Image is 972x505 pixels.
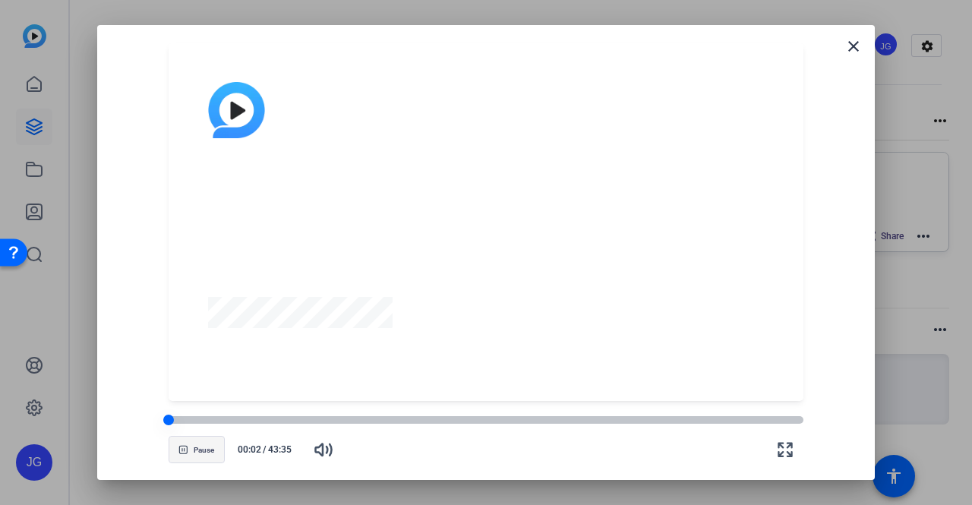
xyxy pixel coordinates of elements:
[231,443,299,456] div: /
[305,431,342,468] button: Mute
[169,436,225,463] button: Pause
[767,431,803,468] button: Fullscreen
[194,446,214,455] span: Pause
[268,443,299,456] span: 43:35
[231,443,262,456] span: 00:02
[844,37,863,55] mat-icon: close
